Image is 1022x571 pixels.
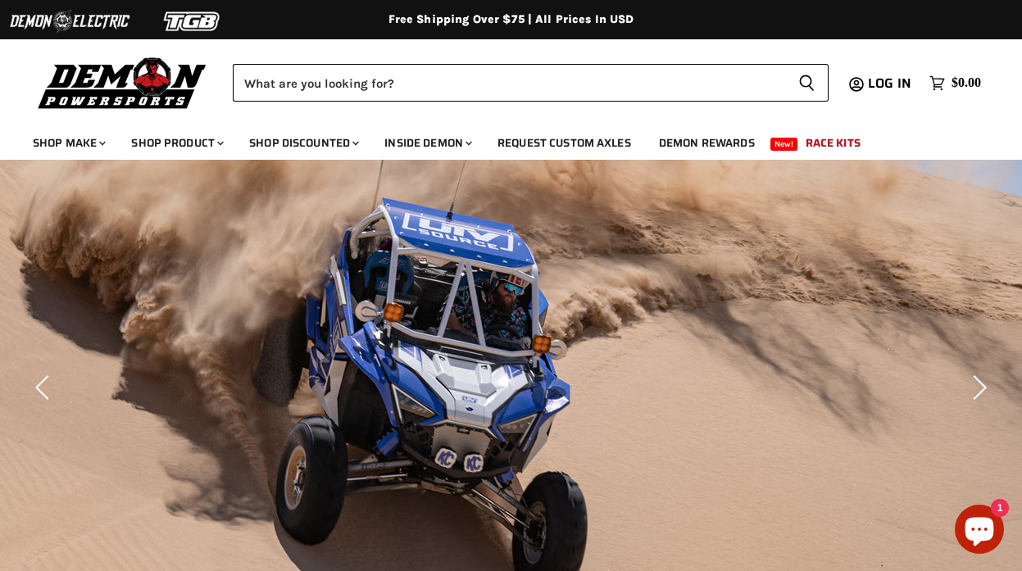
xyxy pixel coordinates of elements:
[770,138,798,151] span: New!
[485,126,643,160] a: Request Custom Axles
[33,53,212,111] img: Demon Powersports
[785,64,829,102] button: Search
[237,126,369,160] a: Shop Discounted
[921,71,989,95] a: $0.00
[8,6,131,37] img: Demon Electric Logo 2
[950,505,1009,558] inbox-online-store-chat: Shopify online store chat
[20,120,977,160] ul: Main menu
[868,73,911,93] span: Log in
[647,126,767,160] a: Demon Rewards
[952,75,981,91] span: $0.00
[131,6,254,37] img: TGB Logo 2
[20,126,116,160] a: Shop Make
[233,64,829,102] form: Product
[119,126,234,160] a: Shop Product
[793,126,873,160] a: Race Kits
[961,371,993,404] button: Next
[372,126,482,160] a: Inside Demon
[861,76,921,91] a: Log in
[29,371,61,404] button: Previous
[233,64,785,102] input: Search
